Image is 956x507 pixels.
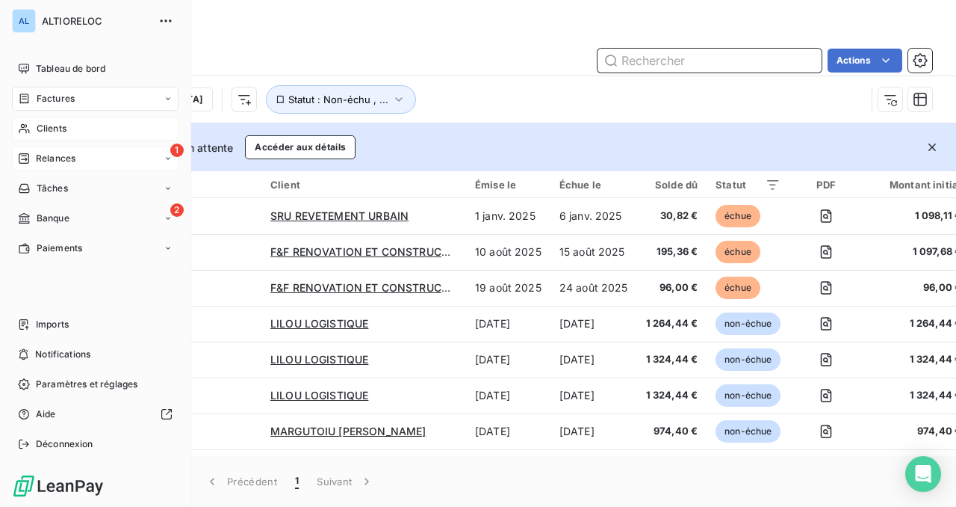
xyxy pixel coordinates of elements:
[12,402,179,426] a: Aide
[308,466,383,497] button: Suivant
[646,388,698,403] span: 1 324,44 €
[466,449,550,485] td: [DATE]
[270,425,426,437] span: MARGUTOIU [PERSON_NAME]
[559,179,628,191] div: Échue le
[905,456,941,492] div: Open Intercom Messenger
[597,49,822,73] input: Rechercher
[35,348,90,361] span: Notifications
[466,306,550,342] td: [DATE]
[36,318,69,331] span: Imports
[270,317,368,330] span: LILOU LOGISTIQUE
[245,135,356,159] button: Accéder aux détails
[828,49,902,73] button: Actions
[716,277,760,299] span: échue
[646,179,698,191] div: Solde dû
[646,245,698,259] span: 195,36 €
[466,198,550,234] td: 1 janv. 2025
[716,205,760,227] span: échue
[170,203,184,217] span: 2
[170,144,184,157] span: 1
[716,384,780,407] span: non-échue
[466,414,550,449] td: [DATE]
[550,414,637,449] td: [DATE]
[550,198,637,234] td: 6 janv. 2025
[550,234,637,270] td: 15 août 2025
[550,306,637,342] td: [DATE]
[196,466,286,497] button: Précédent
[466,342,550,378] td: [DATE]
[36,152,75,165] span: Relances
[646,209,698,224] span: 30,82 €
[550,270,637,306] td: 24 août 2025
[550,449,637,485] td: [DATE]
[646,352,698,367] span: 1 324,44 €
[716,241,760,263] span: échue
[37,212,69,225] span: Banque
[270,389,368,402] span: LILOU LOGISTIQUE
[36,378,137,391] span: Paramètres et réglages
[36,408,56,421] span: Aide
[12,474,105,498] img: Logo LeanPay
[550,378,637,414] td: [DATE]
[270,209,409,222] span: SRU REVETEMENT URBAIN
[270,353,368,366] span: LILOU LOGISTIQUE
[550,342,637,378] td: [DATE]
[36,437,93,451] span: Déconnexion
[466,378,550,414] td: [DATE]
[716,313,780,335] span: non-échue
[716,348,780,371] span: non-échue
[475,179,541,191] div: Émise le
[37,122,66,135] span: Clients
[266,85,416,114] button: Statut : Non-échu , ...
[466,234,550,270] td: 10 août 2025
[12,9,36,33] div: AL
[36,62,105,76] span: Tableau de bord
[270,179,457,191] div: Client
[295,474,299,489] span: 1
[466,270,550,306] td: 19 août 2025
[270,245,468,258] span: F&F RENOVATION ET CONSTRUCTION
[37,182,68,195] span: Tâches
[646,280,698,295] span: 96,00 €
[646,424,698,439] span: 974,40 €
[716,179,780,191] div: Statut
[716,420,780,443] span: non-échue
[798,179,853,191] div: PDF
[646,316,698,331] span: 1 264,44 €
[270,281,468,294] span: F&F RENOVATION ET CONSTRUCTION
[288,93,388,105] span: Statut : Non-échu , ...
[37,92,75,105] span: Factures
[42,15,149,27] span: ALTIORELOC
[37,242,82,255] span: Paiements
[286,466,308,497] button: 1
